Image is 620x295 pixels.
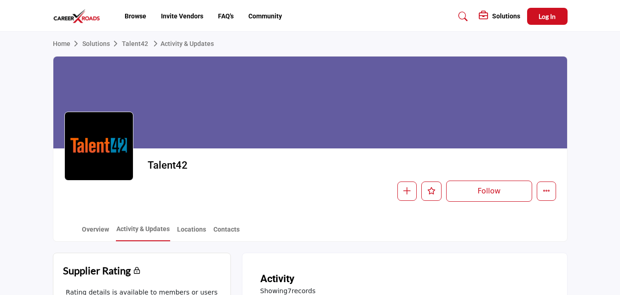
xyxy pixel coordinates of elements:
button: Follow [446,181,532,202]
button: Log In [527,8,568,25]
button: Like [421,182,442,201]
a: Search [449,9,474,24]
a: Community [248,12,282,20]
img: site Logo [53,9,105,24]
a: Solutions [82,40,122,47]
span: Log In [539,12,556,20]
h2: Activity [260,271,294,286]
a: Activity & Updates [150,40,214,47]
h2: Supplier Rating [63,263,131,278]
a: Contacts [213,225,240,241]
a: Talent42 [122,40,148,47]
a: FAQ's [218,12,234,20]
a: Activity & Updates [116,224,170,241]
a: Overview [81,225,109,241]
a: Home [53,40,82,47]
h2: Talent42 [148,159,401,171]
div: Solutions [479,11,520,22]
a: Locations [177,225,207,241]
span: 7 [287,287,292,295]
h5: Solutions [492,12,520,20]
a: Browse [125,12,146,20]
button: More details [537,182,556,201]
a: Invite Vendors [161,12,203,20]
